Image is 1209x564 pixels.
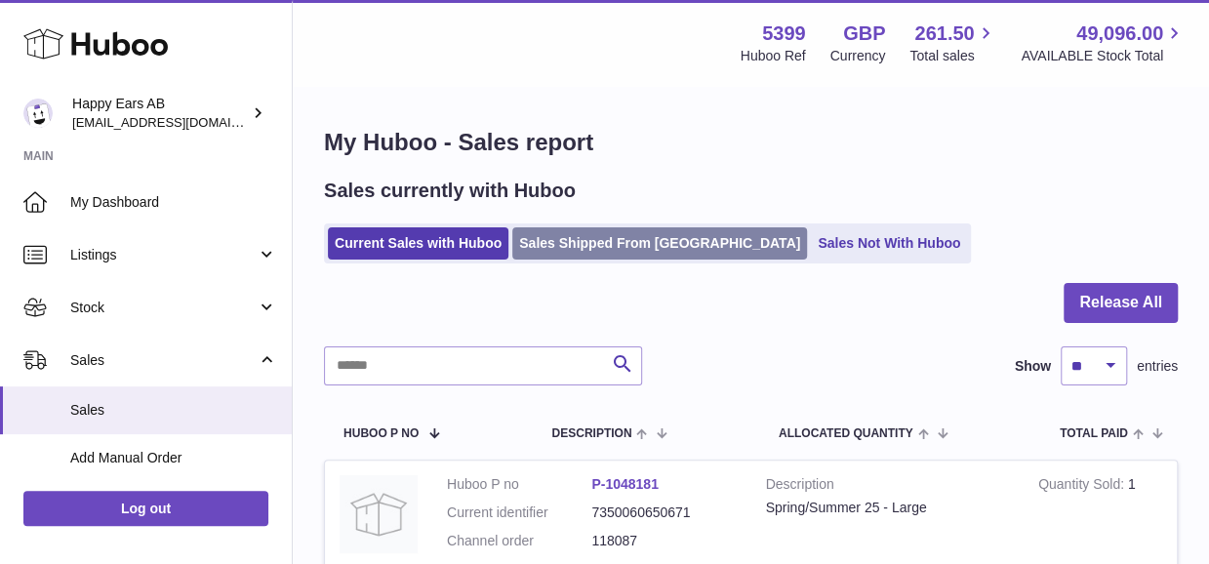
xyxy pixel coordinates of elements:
[70,351,257,370] span: Sales
[70,449,277,467] span: Add Manual Order
[741,47,806,65] div: Huboo Ref
[591,504,736,522] dd: 7350060650671
[447,475,591,494] dt: Huboo P no
[779,427,913,440] span: ALLOCATED Quantity
[343,427,419,440] span: Huboo P no
[551,427,631,440] span: Description
[72,95,248,132] div: Happy Ears AB
[762,20,806,47] strong: 5399
[324,127,1178,158] h1: My Huboo - Sales report
[512,227,807,260] a: Sales Shipped From [GEOGRAPHIC_DATA]
[909,20,996,65] a: 261.50 Total sales
[447,532,591,550] dt: Channel order
[830,47,886,65] div: Currency
[843,20,885,47] strong: GBP
[324,178,576,204] h2: Sales currently with Huboo
[1137,357,1178,376] span: entries
[914,20,974,47] span: 261.50
[811,227,967,260] a: Sales Not With Huboo
[1021,47,1186,65] span: AVAILABLE Stock Total
[1015,357,1051,376] label: Show
[70,401,277,420] span: Sales
[1038,476,1128,497] strong: Quantity Sold
[72,114,287,130] span: [EMAIL_ADDRESS][DOMAIN_NAME]
[70,246,257,264] span: Listings
[766,499,1009,517] div: Spring/Summer 25 - Large
[1064,283,1178,323] button: Release All
[1076,20,1163,47] span: 49,096.00
[328,227,508,260] a: Current Sales with Huboo
[70,299,257,317] span: Stock
[23,99,53,128] img: 3pl@happyearsearplugs.com
[1021,20,1186,65] a: 49,096.00 AVAILABLE Stock Total
[23,491,268,526] a: Log out
[591,476,659,492] a: P-1048181
[1060,427,1128,440] span: Total paid
[70,193,277,212] span: My Dashboard
[447,504,591,522] dt: Current identifier
[340,475,418,553] img: no-photo.jpg
[766,475,1009,499] strong: Description
[909,47,996,65] span: Total sales
[591,532,736,550] dd: 118087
